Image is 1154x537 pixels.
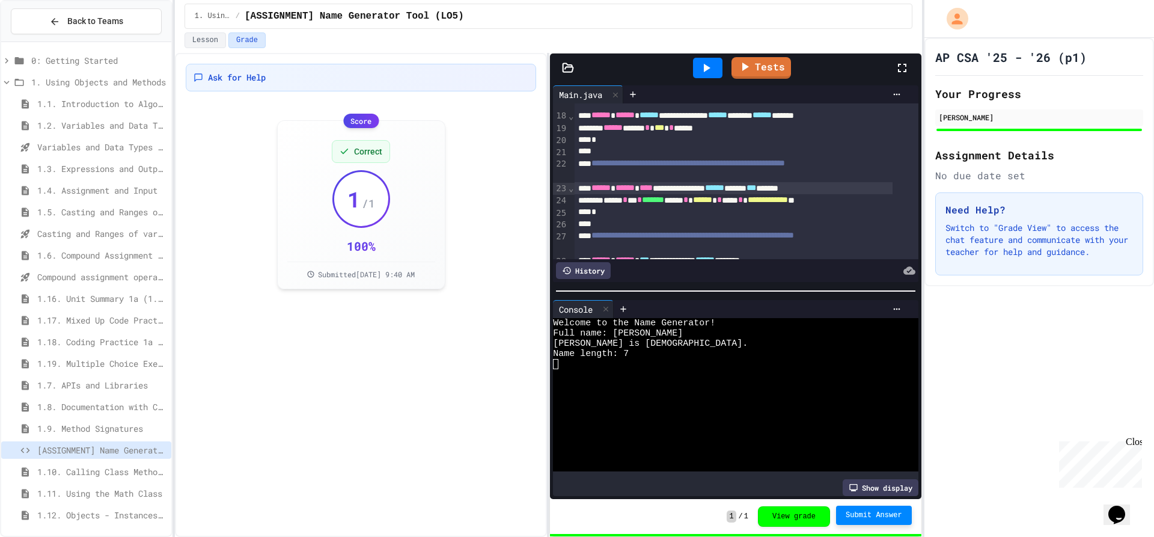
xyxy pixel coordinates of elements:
[1104,489,1142,525] iframe: chat widget
[195,11,231,21] span: 1. Using Objects and Methods
[553,339,748,349] span: [PERSON_NAME] is [DEMOGRAPHIC_DATA].
[739,512,743,521] span: /
[945,222,1133,258] p: Switch to "Grade View" to access the chat feature and communicate with your teacher for help and ...
[37,379,166,391] span: 1.7. APIs and Libraries
[362,195,375,212] span: / 1
[1054,437,1142,488] iframe: chat widget
[556,262,611,279] div: History
[553,328,683,339] span: Full name: [PERSON_NAME]
[939,112,1140,123] div: [PERSON_NAME]
[553,219,568,231] div: 26
[846,511,902,520] span: Submit Answer
[37,141,166,153] span: Variables and Data Types - Quiz
[37,249,166,262] span: 1.6. Compound Assignment Operators
[731,57,791,79] a: Tests
[37,487,166,500] span: 1.11. Using the Math Class
[37,119,166,132] span: 1.2. Variables and Data Types
[553,135,568,147] div: 20
[553,88,608,101] div: Main.java
[236,11,240,21] span: /
[37,162,166,175] span: 1.3. Expressions and Output [New]
[553,183,568,195] div: 23
[31,54,166,67] span: 0: Getting Started
[318,269,415,279] span: Submitted [DATE] 9:40 AM
[37,292,166,305] span: 1.16. Unit Summary 1a (1.1-1.6)
[843,479,918,496] div: Show display
[37,97,166,110] span: 1.1. Introduction to Algorithms, Programming, and Compilers
[37,465,166,478] span: 1.10. Calling Class Methods
[553,256,568,268] div: 28
[934,5,971,32] div: My Account
[228,32,266,48] button: Grade
[37,184,166,197] span: 1.4. Assignment and Input
[37,314,166,327] span: 1.17. Mixed Up Code Practice 1.1-1.6
[945,203,1133,217] h3: Need Help?
[935,85,1143,102] h2: Your Progress
[553,158,568,183] div: 22
[553,85,623,103] div: Main.java
[11,8,162,34] button: Back to Teams
[37,271,166,283] span: Compound assignment operators - Quiz
[37,509,166,521] span: 1.12. Objects - Instances of Classes
[553,300,614,318] div: Console
[744,512,748,521] span: 1
[836,506,912,525] button: Submit Answer
[568,183,574,193] span: Fold line
[553,195,568,207] div: 24
[553,349,629,359] span: Name length: 7
[31,76,166,88] span: 1. Using Objects and Methods
[553,231,568,256] div: 27
[553,207,568,219] div: 25
[347,187,361,211] span: 1
[935,49,1087,66] h1: AP CSA '25 - '26 (p1)
[185,32,226,48] button: Lesson
[37,444,166,456] span: [ASSIGNMENT] Name Generator Tool (LO5)
[347,238,376,254] div: 100 %
[5,5,83,76] div: Chat with us now!Close
[37,357,166,370] span: 1.19. Multiple Choice Exercises for Unit 1a (1.1-1.6)
[758,506,830,527] button: View grade
[727,511,736,523] span: 1
[553,123,568,135] div: 19
[343,114,379,128] div: Score
[553,318,715,328] span: Welcome to the Name Generator!
[354,146,382,158] span: Correct
[208,72,266,84] span: Ask for Help
[553,110,568,122] div: 18
[37,336,166,348] span: 1.18. Coding Practice 1a (1.1-1.6)
[67,15,123,28] span: Back to Teams
[553,303,599,316] div: Console
[935,147,1143,164] h2: Assignment Details
[37,400,166,413] span: 1.8. Documentation with Comments and Preconditions
[568,111,574,121] span: Fold line
[245,9,464,23] span: [ASSIGNMENT] Name Generator Tool (LO5)
[553,147,568,159] div: 21
[568,256,574,266] span: Fold line
[37,422,166,435] span: 1.9. Method Signatures
[935,168,1143,183] div: No due date set
[37,206,166,218] span: 1.5. Casting and Ranges of Values
[37,227,166,240] span: Casting and Ranges of variables - Quiz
